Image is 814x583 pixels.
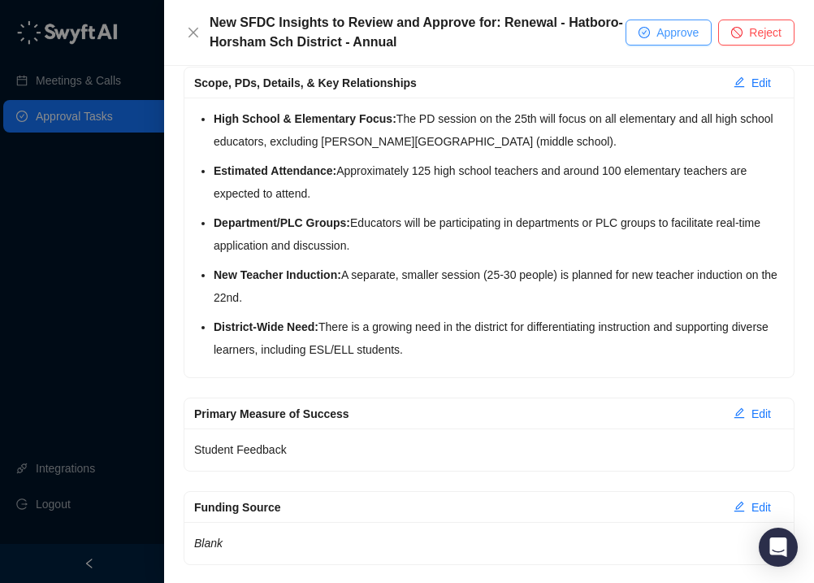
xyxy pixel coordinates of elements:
span: edit [734,501,745,512]
li: A separate, smaller session (25-30 people) is planned for new teacher induction on the 22nd. [214,263,784,309]
strong: High School & Elementary Focus: [214,112,396,125]
div: Funding Source [194,498,721,516]
strong: Department/PLC Groups: [214,216,350,229]
button: Close [184,23,203,42]
em: Blank [194,537,223,550]
button: Edit [721,401,784,427]
span: stop [731,27,743,38]
span: Approve [656,24,699,41]
div: New SFDC Insights to Review and Approve for: Renewal - Hatboro-Horsham Sch District - Annual [210,13,626,52]
div: Open Intercom Messenger [759,528,798,567]
span: close [187,26,200,39]
li: There is a growing need in the district for differentiating instruction and supporting diverse le... [214,315,784,361]
span: Edit [751,498,771,516]
strong: Estimated Attendance: [214,164,336,177]
span: edit [734,407,745,419]
li: Approximately 125 high school teachers and around 100 elementary teachers are expected to attend. [214,159,784,205]
strong: New Teacher Induction: [214,268,341,281]
li: The PD session on the 25th will focus on all elementary and all high school educators, excluding ... [214,107,784,153]
button: Edit [721,494,784,520]
li: Educators will be participating in departments or PLC groups to facilitate real-time application ... [214,211,784,257]
span: Edit [751,74,771,92]
span: Edit [751,405,771,423]
p: Student Feedback [194,438,784,461]
div: Primary Measure of Success [194,405,721,423]
button: Edit [721,70,784,96]
button: Approve [626,20,712,46]
strong: District-Wide Need: [214,320,318,333]
button: Reject [718,20,795,46]
span: edit [734,76,745,88]
div: Scope, PDs, Details, & Key Relationships [194,74,721,92]
span: check-circle [639,27,650,38]
span: Reject [749,24,782,41]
